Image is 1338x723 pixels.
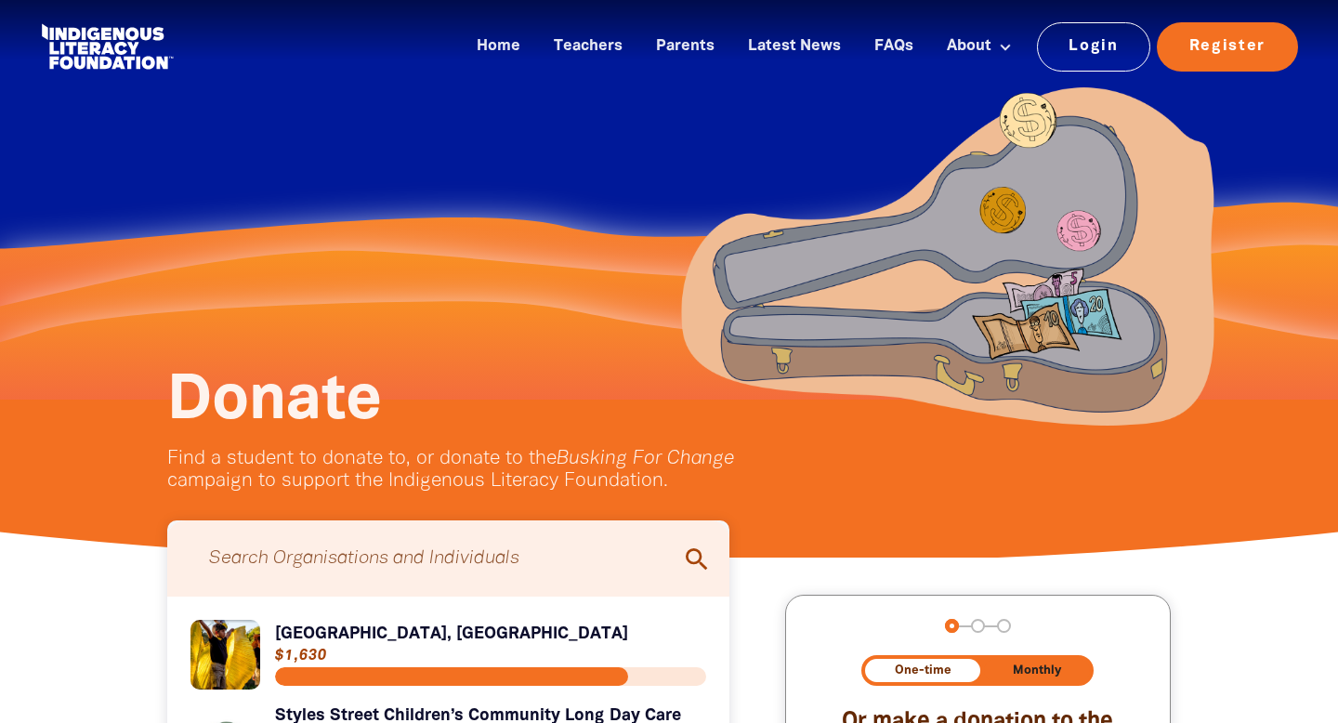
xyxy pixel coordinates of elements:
a: Teachers [543,32,634,62]
em: Busking For Change [557,450,734,467]
span: Donate [167,373,382,430]
a: FAQs [863,32,925,62]
a: Home [466,32,531,62]
div: Donation frequency [861,655,1094,686]
a: Register [1157,22,1298,71]
p: Find a student to donate to, or donate to the campaign to support the Indigenous Literacy Foundat... [167,448,818,493]
i: search [682,545,712,574]
a: About [936,32,1023,62]
button: One-time [865,659,980,682]
button: Navigate to step 1 of 3 to enter your donation amount [945,619,959,633]
button: Monthly [984,659,1091,682]
a: Login [1037,22,1151,71]
button: Navigate to step 2 of 3 to enter your details [971,619,985,633]
a: Parents [645,32,726,62]
span: One-time [895,664,951,677]
span: Monthly [1013,664,1061,677]
a: Latest News [737,32,852,62]
button: Navigate to step 3 of 3 to enter your payment details [997,619,1011,633]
